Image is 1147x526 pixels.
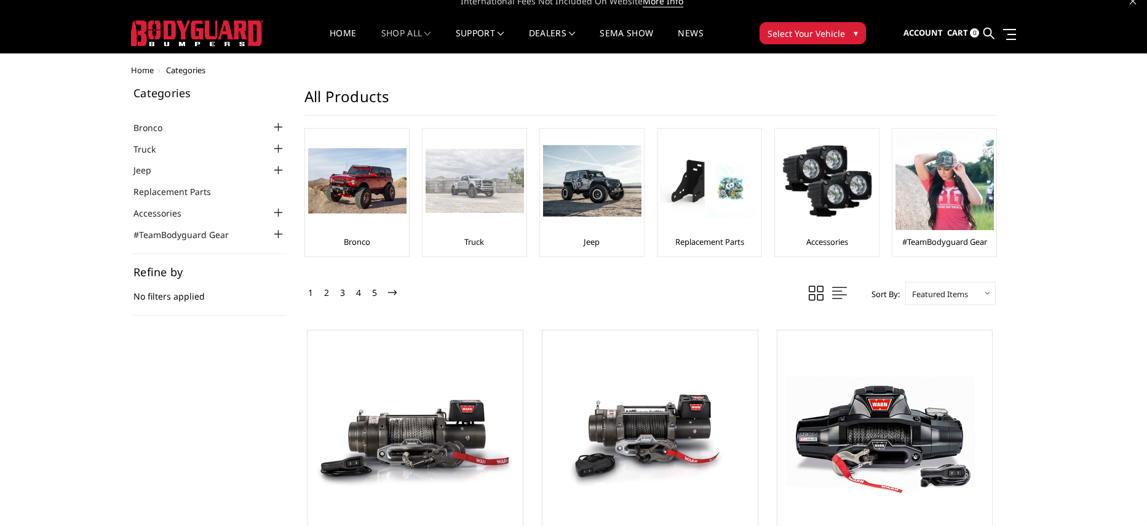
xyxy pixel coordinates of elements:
div: No filters applied [133,266,286,316]
a: Home [131,65,154,76]
a: #TeamBodyguard Gear [133,228,244,241]
a: Account [903,17,943,50]
a: Jeep [584,236,600,247]
a: Cart 0 [947,17,979,50]
a: Truck [133,143,171,156]
span: ▾ [854,26,858,39]
a: 4 [353,285,364,300]
a: Dealers [529,29,576,53]
a: Bronco [133,121,178,134]
a: Jeep [133,164,167,177]
a: 5 [369,285,380,300]
a: Replacement Parts [133,185,226,198]
a: Truck [464,236,484,247]
span: Select Your Vehicle [768,27,845,40]
h1: All Products [304,87,996,116]
a: SEMA Show [600,29,653,53]
a: 2 [321,285,332,300]
img: WARN M15 Synthetic Winch #97730 [317,372,514,503]
h5: Categories [133,87,286,98]
a: Accessories [806,236,848,247]
a: Home [330,29,356,53]
a: 3 [337,285,348,300]
span: Categories [166,65,205,76]
a: shop all [381,29,431,53]
a: Replacement Parts [675,236,744,247]
a: News [678,29,703,53]
a: 1 [305,285,316,300]
img: BODYGUARD BUMPERS [131,20,263,46]
h5: Refine by [133,266,286,277]
a: #TeamBodyguard Gear [902,236,987,247]
span: Cart [947,27,968,38]
a: Support [456,29,504,53]
button: Select Your Vehicle [760,22,866,44]
a: Bronco [344,236,370,247]
a: Accessories [133,207,197,220]
span: 0 [970,28,979,38]
span: Account [903,27,943,38]
label: Sort By: [865,285,900,303]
